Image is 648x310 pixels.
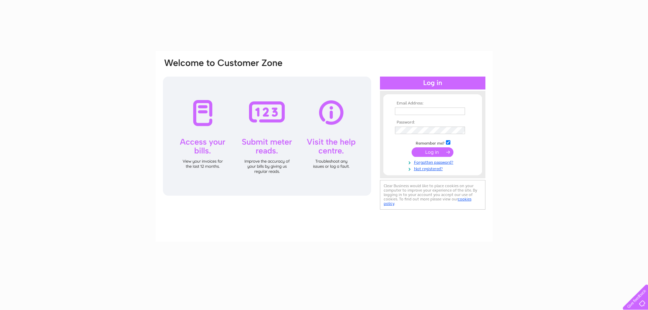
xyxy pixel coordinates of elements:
th: Email Address: [393,101,472,106]
a: Forgotten password? [395,159,472,165]
div: Clear Business would like to place cookies on your computer to improve your experience of the sit... [380,180,485,210]
a: cookies policy [384,197,471,206]
th: Password: [393,120,472,125]
input: Submit [412,147,453,157]
a: Not registered? [395,165,472,172]
td: Remember me? [393,139,472,146]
